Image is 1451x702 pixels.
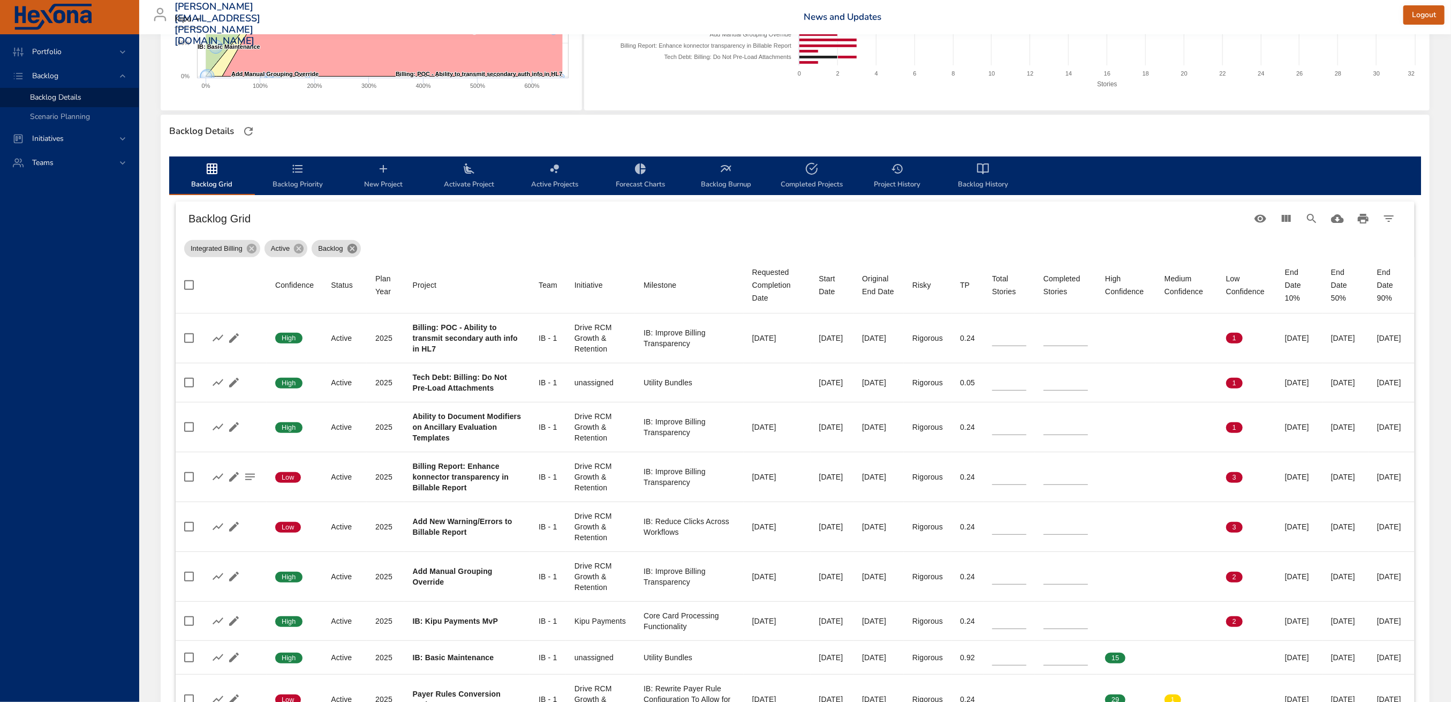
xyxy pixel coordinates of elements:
span: 1 [1226,333,1243,343]
span: Low [275,473,301,482]
div: Sort [1226,272,1268,298]
div: Initiative [575,279,603,292]
div: Plan Year [375,272,395,298]
img: Hexona [13,4,93,31]
div: [DATE] [1331,616,1360,626]
b: Billing: POC - Ability to transmit secondary auth info in HL7 [413,323,518,353]
div: 2025 [375,652,395,663]
div: [DATE] [862,521,895,532]
div: [DATE] [1285,521,1314,532]
span: Risky [912,279,943,292]
div: Active [331,616,358,626]
span: High [275,653,303,663]
div: Sort [575,279,603,292]
span: Project History [861,162,934,191]
div: 2025 [375,616,395,626]
span: 0 [1165,423,1181,432]
span: Integrated Billing [184,243,249,254]
div: [DATE] [819,571,845,582]
div: [DATE] [1377,333,1406,343]
div: Rigorous [912,377,943,388]
div: Active [331,422,358,432]
span: Backlog Details [30,92,81,102]
div: [DATE] [1285,472,1314,482]
span: Logout [1412,9,1436,22]
div: Sort [992,272,1026,298]
div: Sort [752,266,802,304]
span: 0 [1226,653,1243,663]
span: High [275,617,303,626]
span: New Project [347,162,420,191]
span: 0 [1165,653,1181,663]
div: Sort [1105,272,1147,298]
div: 0.24 [960,422,975,432]
button: Edit Project Details [226,469,242,485]
div: 2025 [375,422,395,432]
div: [DATE] [819,377,845,388]
div: [DATE] [752,333,802,343]
div: Kipu Payments [575,616,626,626]
div: [DATE] [1377,571,1406,582]
button: Show Burnup [210,569,226,585]
button: Show Burnup [210,613,226,629]
span: Confidence [275,279,314,292]
div: unassigned [575,652,626,663]
div: IB - 1 [539,521,557,532]
span: Initiative [575,279,626,292]
span: 0 [1165,617,1181,626]
span: 3 [1226,473,1243,482]
span: Project [413,279,522,292]
div: [DATE] [752,472,802,482]
div: Sort [539,279,557,292]
span: Status [331,279,358,292]
button: Edit Project Details [226,330,242,346]
div: 2025 [375,521,395,532]
div: [DATE] [752,422,802,432]
span: Activate Project [433,162,505,191]
div: Risky [912,279,931,292]
button: Edit Project Details [226,519,242,535]
div: Sort [819,272,845,298]
button: Edit Project Details [226,649,242,666]
div: [DATE] [1377,521,1406,532]
div: Start Date [819,272,845,298]
div: Status [331,279,353,292]
div: 0.24 [960,616,975,626]
span: Backlog [312,243,349,254]
span: 0 [1105,572,1122,582]
div: 2025 [375,571,395,582]
div: Sort [862,272,895,298]
div: [DATE] [1285,377,1314,388]
text: 10 [989,70,995,77]
div: Sort [644,279,676,292]
span: Team [539,279,557,292]
div: [DATE] [819,652,845,663]
text: 2 [836,70,840,77]
div: Active [331,521,358,532]
button: Show Burnup [210,419,226,435]
span: 3 [1226,522,1243,532]
div: [DATE] [862,472,895,482]
span: Low Confidence [1226,272,1268,298]
div: Drive RCM Growth & Retention [575,511,626,543]
span: 2 [1226,617,1243,626]
div: Sort [375,272,395,298]
div: Medium Confidence [1165,272,1209,298]
div: [DATE] [1377,472,1406,482]
span: Backlog History [947,162,1019,191]
div: End Date 50% [1331,266,1360,304]
div: [DATE] [1377,616,1406,626]
div: 2025 [375,377,395,388]
div: Active [331,571,358,582]
div: Active [264,240,307,257]
div: Core Card Processing Functionality [644,610,735,632]
button: Standard Views [1248,206,1273,231]
div: [DATE] [1331,422,1360,432]
div: [DATE] [1331,571,1360,582]
div: [DATE] [862,333,895,343]
button: Show Burnup [210,330,226,346]
button: Edit Project Details [226,419,242,435]
span: 0 [1165,333,1181,343]
div: [DATE] [862,571,895,582]
div: [DATE] [1285,571,1314,582]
